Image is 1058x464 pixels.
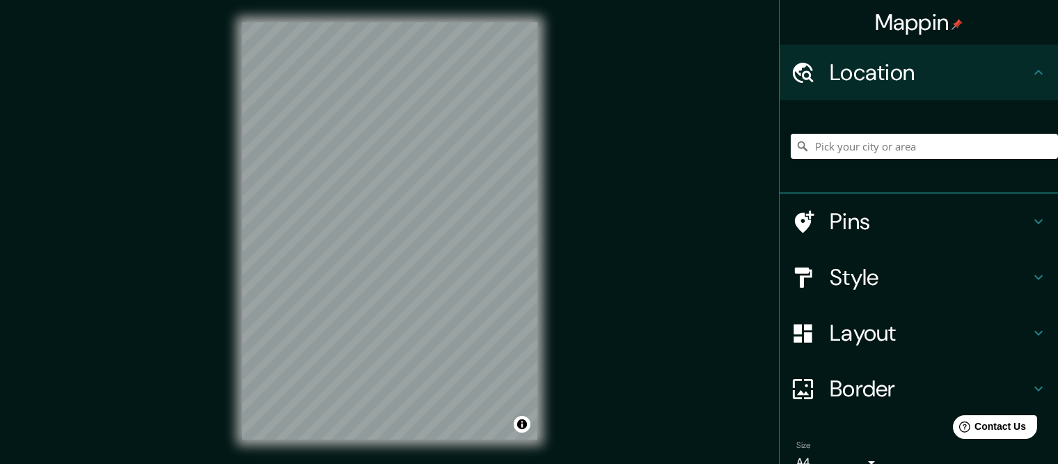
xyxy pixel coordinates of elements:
h4: Pins [830,208,1030,235]
h4: Location [830,59,1030,86]
h4: Layout [830,319,1030,347]
canvas: Map [242,22,537,440]
iframe: Help widget launcher [934,410,1043,449]
div: Layout [780,305,1058,361]
div: Pins [780,194,1058,249]
img: pin-icon.png [952,19,963,30]
div: Location [780,45,1058,100]
h4: Mappin [875,8,963,36]
h4: Style [830,263,1030,291]
input: Pick your city or area [791,134,1058,159]
div: Border [780,361,1058,417]
label: Size [796,440,811,451]
button: Toggle attribution [514,416,530,433]
h4: Border [830,375,1030,403]
div: Style [780,249,1058,305]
